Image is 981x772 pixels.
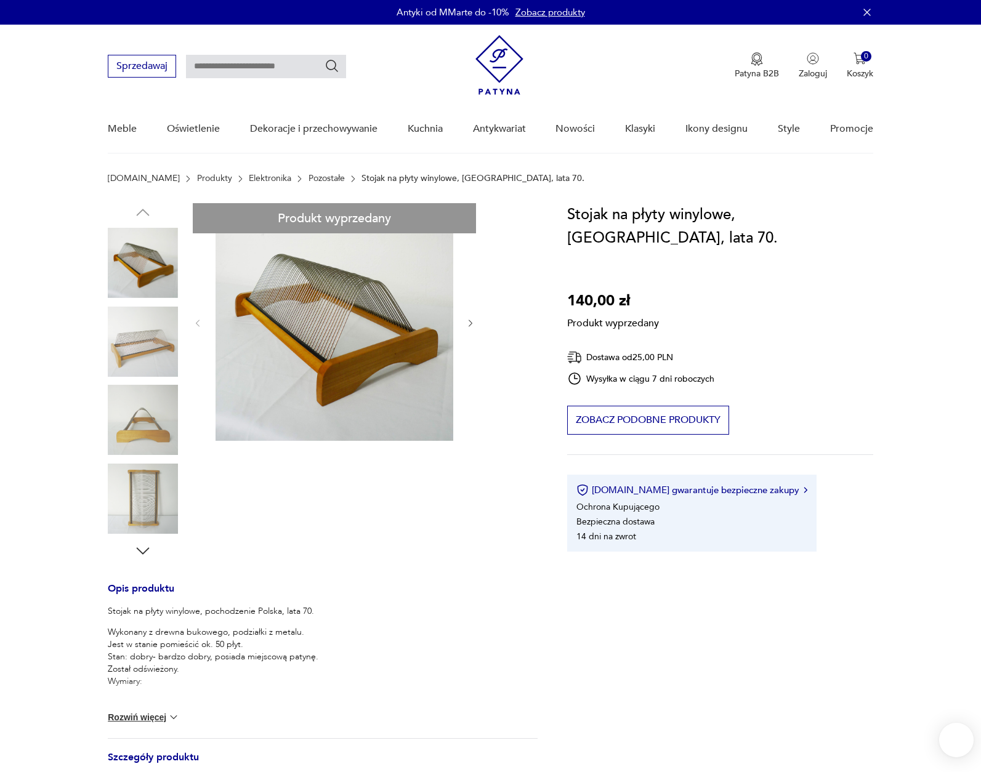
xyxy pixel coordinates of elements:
img: Patyna - sklep z meblami i dekoracjami vintage [475,35,523,95]
a: Promocje [830,105,873,153]
div: 0 [861,51,871,62]
button: Patyna B2B [735,52,779,79]
a: Dekoracje i przechowywanie [250,105,377,153]
button: Rozwiń więcej [108,711,179,723]
a: Antykwariat [473,105,526,153]
p: Zaloguj [799,68,827,79]
button: Sprzedawaj [108,55,176,78]
div: Dostawa od 25,00 PLN [567,350,715,365]
img: Ikonka użytkownika [807,52,819,65]
p: 140,00 zł [567,289,659,313]
a: Ikona medaluPatyna B2B [735,52,779,79]
li: Bezpieczna dostawa [576,516,655,528]
a: Elektronika [249,174,291,183]
img: Ikona strzałki w prawo [804,487,807,493]
a: Pozostałe [309,174,345,183]
img: chevron down [168,711,180,723]
a: Oświetlenie [167,105,220,153]
a: Produkty [197,174,232,183]
p: Patyna B2B [735,68,779,79]
button: [DOMAIN_NAME] gwarantuje bezpieczne zakupy [576,484,807,496]
p: Koszyk [847,68,873,79]
h1: Stojak na płyty winylowe, [GEOGRAPHIC_DATA], lata 70. [567,203,873,250]
a: Zobacz produkty [515,6,585,18]
p: Stojak na płyty winylowe, pochodzenie Polska, lata 70. [108,605,318,617]
button: 0Koszyk [847,52,873,79]
img: Ikona certyfikatu [576,484,589,496]
p: Antyki od MMarte do -10% [397,6,509,18]
a: Nowości [555,105,595,153]
a: Meble [108,105,137,153]
h3: Opis produktu [108,585,538,605]
li: Ochrona Kupującego [576,501,660,513]
button: Zobacz podobne produkty [567,406,729,435]
img: Ikona dostawy [567,350,582,365]
div: Wysyłka w ciągu 7 dni roboczych [567,371,715,386]
a: Kuchnia [408,105,443,153]
p: Stojak na płyty winylowe, [GEOGRAPHIC_DATA], lata 70. [361,174,584,183]
a: Klasyki [625,105,655,153]
img: Ikona koszyka [854,52,866,65]
a: Style [778,105,800,153]
button: Zaloguj [799,52,827,79]
iframe: Smartsupp widget button [939,723,974,757]
a: Sprzedawaj [108,63,176,71]
p: Produkt wyprzedany [567,313,659,330]
img: Ikona medalu [751,52,763,66]
li: 14 dni na zwrot [576,531,636,542]
p: Wykonany z drewna bukowego, podziałki z metalu. Jest w stanie pomieścić ok. 50 płyt. Stan: dobry-... [108,626,318,688]
a: [DOMAIN_NAME] [108,174,180,183]
button: Szukaj [325,58,339,73]
a: Ikony designu [685,105,748,153]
